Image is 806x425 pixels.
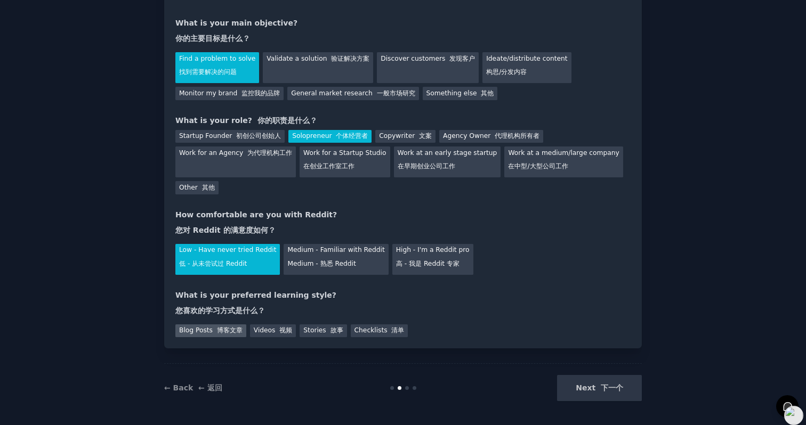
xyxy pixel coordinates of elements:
[377,52,479,83] div: Discover customers
[175,87,284,100] div: Monitor my brand
[198,383,222,392] font: ← 返回
[175,209,631,240] div: How comfortable are you with Reddit?
[287,260,356,267] font: Medium - 熟悉 Reddit
[179,260,247,267] font: 低 - 从未尝试过 Reddit
[241,89,280,97] font: 监控我的品牌
[398,162,455,170] font: 在早期创业公司工作
[175,115,631,126] div: What is your role?
[175,244,280,275] div: Low - Have never tried Reddit
[375,130,436,143] div: Copywriter
[392,244,473,275] div: High - I'm a Reddit pro
[482,52,571,83] div: Ideate/distribute content
[175,226,276,234] font: 您对 Reddit 的满意度如何？
[175,18,631,48] div: What is your main objective?
[247,149,292,157] font: 为代理机构工作
[377,89,415,97] font: 一般市场研究
[439,130,543,143] div: Agency Owner
[419,132,432,140] font: 文案
[179,68,237,76] font: 找到需要解决的问题
[396,260,460,267] font: 高 - 我是 Reddit 专家
[394,146,501,177] div: Work at an early stage startup
[250,324,296,338] div: Videos
[288,130,372,143] div: Solopreneur
[331,326,343,334] font: 故事
[236,132,281,140] font: 初创公司创始人
[481,89,494,97] font: 其他
[175,306,265,315] font: 您喜欢的学习方式是什么？
[504,146,623,177] div: Work at a medium/large company
[287,87,418,100] div: General market research
[508,162,568,170] font: 在中型/大型公司工作
[351,324,408,338] div: Checklists
[279,326,292,334] font: 视频
[423,87,498,100] div: Something else
[486,68,527,76] font: 构思/分发内容
[300,324,346,338] div: Stories
[336,132,368,140] font: 个体经营者
[175,181,219,194] div: Other
[202,184,215,191] font: 其他
[257,116,317,125] font: 你的职责是什么？
[175,34,250,43] font: 你的主要目标是什么？
[175,130,285,143] div: Startup Founder
[331,55,369,62] font: 验证解决方案
[300,146,390,177] div: Work for a Startup Studio
[164,383,222,392] a: ← Back ← 返回
[263,52,373,83] div: Validate a solution
[391,326,404,334] font: 清单
[175,52,259,83] div: Find a problem to solve
[495,132,539,140] font: 代理机构所有者
[284,244,388,275] div: Medium - Familiar with Reddit
[217,326,243,334] font: 博客文章
[449,55,475,62] font: 发现客户
[303,162,354,170] font: 在创业工作室工作
[175,146,296,177] div: Work for an Agency
[175,290,631,321] div: What is your preferred learning style?
[175,324,246,338] div: Blog Posts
